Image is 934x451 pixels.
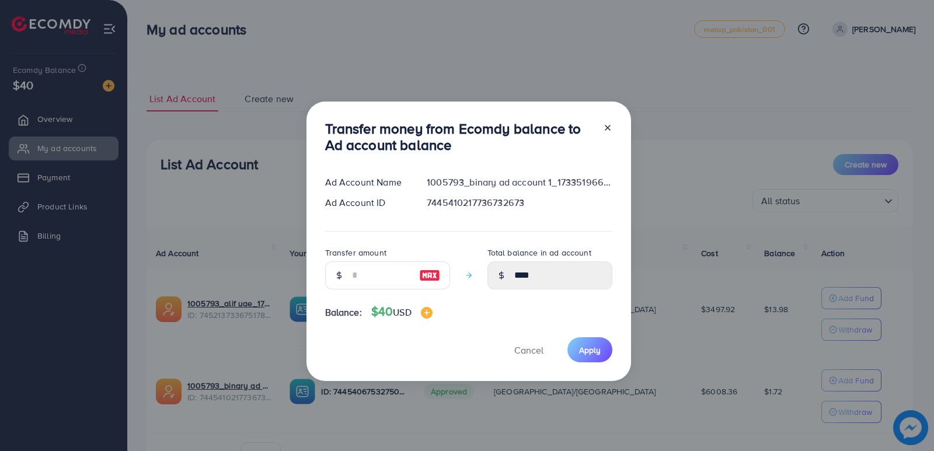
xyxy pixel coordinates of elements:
span: Balance: [325,306,362,319]
span: USD [393,306,411,319]
img: image [419,268,440,282]
img: image [421,307,433,319]
label: Total balance in ad account [487,247,591,258]
button: Cancel [500,337,558,362]
div: 7445410217736732673 [417,196,621,209]
div: Ad Account ID [316,196,418,209]
div: 1005793_binary ad account 1_1733519668386 [417,176,621,189]
h4: $40 [371,305,433,319]
button: Apply [567,337,612,362]
div: Ad Account Name [316,176,418,189]
span: Cancel [514,344,543,356]
label: Transfer amount [325,247,386,258]
span: Apply [579,344,601,356]
h3: Transfer money from Ecomdy balance to Ad account balance [325,120,594,154]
